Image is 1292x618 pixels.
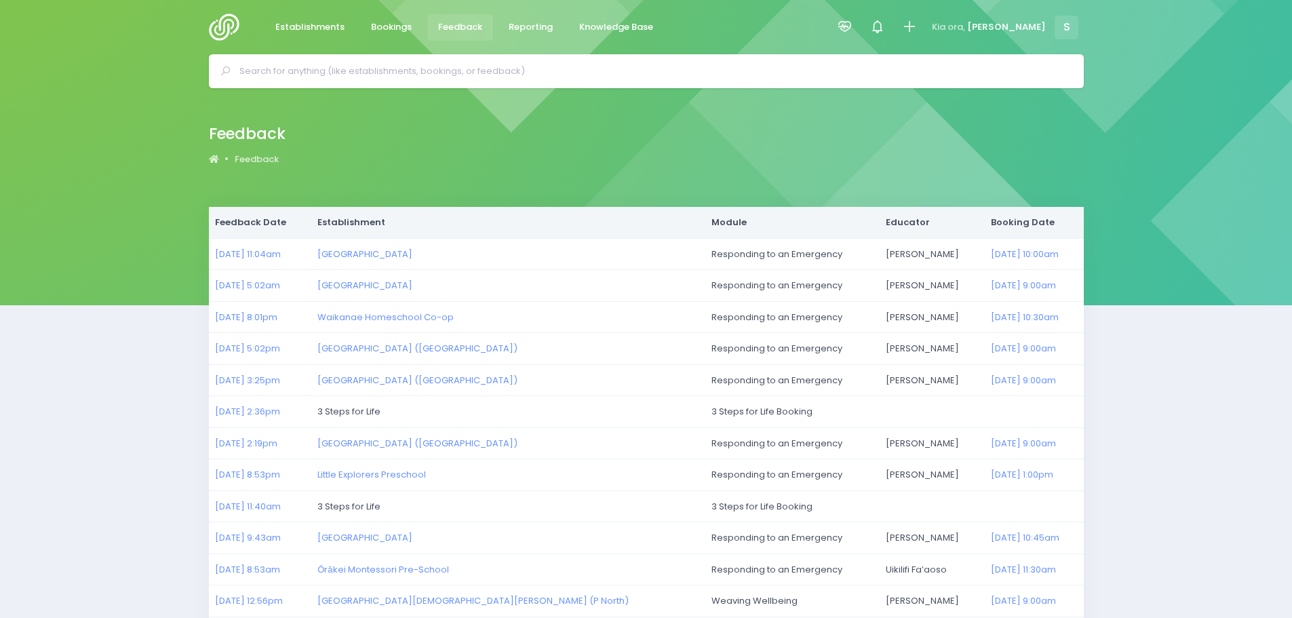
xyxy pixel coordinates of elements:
[209,207,311,238] th: Feedback Date
[991,342,1056,355] a: [DATE] 9:00am
[705,238,880,270] td: Responding to an Emergency
[311,207,705,238] th: Establishment
[498,14,564,41] a: Reporting
[991,437,1056,450] a: [DATE] 9:00am
[235,153,279,166] a: Feedback
[275,20,345,34] span: Establishments
[215,594,283,607] a: [DATE] 12:56pm
[880,333,985,365] td: [PERSON_NAME]
[239,61,1065,81] input: Search for anything (like establishments, bookings, or feedback)
[215,248,281,260] a: [DATE] 11:04am
[215,563,280,576] a: [DATE] 8:53am
[880,427,985,459] td: [PERSON_NAME]
[880,301,985,333] td: [PERSON_NAME]
[705,554,880,585] td: Responding to an Emergency
[438,20,482,34] span: Feedback
[360,14,423,41] a: Bookings
[991,374,1056,387] a: [DATE] 9:00am
[317,311,454,324] a: Waikanae Homeschool Co-op
[568,14,665,41] a: Knowledge Base
[932,20,965,34] span: Kia ora,
[705,364,880,396] td: Responding to an Emergency
[317,500,380,513] span: 3 Steps for Life
[705,301,880,333] td: Responding to an Emergency
[991,563,1056,576] a: [DATE] 11:30am
[215,342,280,355] a: [DATE] 5:02pm
[215,468,280,481] a: [DATE] 8:53pm
[215,311,277,324] a: [DATE] 8:01pm
[705,490,1084,522] td: 3 Steps for Life Booking
[705,459,880,491] td: Responding to an Emergency
[215,374,280,387] a: [DATE] 3:25pm
[991,248,1059,260] a: [DATE] 10:00am
[705,333,880,365] td: Responding to an Emergency
[215,279,280,292] a: [DATE] 5:02am
[991,468,1053,481] a: [DATE] 1:00pm
[705,207,880,238] th: Module
[215,531,281,544] a: [DATE] 9:43am
[317,531,412,544] a: [GEOGRAPHIC_DATA]
[371,20,412,34] span: Bookings
[984,207,1083,238] th: Booking Date
[1055,16,1078,39] span: S
[265,14,356,41] a: Establishments
[317,437,517,450] a: [GEOGRAPHIC_DATA] ([GEOGRAPHIC_DATA])
[991,311,1059,324] a: [DATE] 10:30am
[317,374,517,387] a: [GEOGRAPHIC_DATA] ([GEOGRAPHIC_DATA])
[991,594,1056,607] a: [DATE] 9:00am
[215,500,281,513] a: [DATE] 11:40am
[880,238,985,270] td: [PERSON_NAME]
[209,125,286,143] h2: Feedback
[317,342,517,355] a: [GEOGRAPHIC_DATA] ([GEOGRAPHIC_DATA])
[317,248,412,260] a: [GEOGRAPHIC_DATA]
[705,270,880,302] td: Responding to an Emergency
[705,396,1084,428] td: 3 Steps for Life Booking
[215,405,280,418] a: [DATE] 2:36pm
[317,468,426,481] a: Little Explorers Preschool
[317,405,380,418] span: 3 Steps for Life
[209,14,248,41] img: Logo
[427,14,494,41] a: Feedback
[880,270,985,302] td: [PERSON_NAME]
[880,207,985,238] th: Educator
[880,364,985,396] td: [PERSON_NAME]
[705,522,880,554] td: Responding to an Emergency
[509,20,553,34] span: Reporting
[967,20,1046,34] span: [PERSON_NAME]
[579,20,653,34] span: Knowledge Base
[317,563,448,576] a: Ōrākei Montessori Pre-School
[991,279,1056,292] a: [DATE] 9:00am
[705,585,880,617] td: Weaving Wellbeing
[705,427,880,459] td: Responding to an Emergency
[880,459,985,491] td: [PERSON_NAME]
[215,437,277,450] a: [DATE] 2:19pm
[317,279,412,292] a: [GEOGRAPHIC_DATA]
[880,554,985,585] td: Uikilifi Fa’aoso
[880,522,985,554] td: [PERSON_NAME]
[317,594,629,607] a: [GEOGRAPHIC_DATA][DEMOGRAPHIC_DATA][PERSON_NAME] (P North)
[880,585,985,617] td: [PERSON_NAME]
[991,531,1059,544] a: [DATE] 10:45am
